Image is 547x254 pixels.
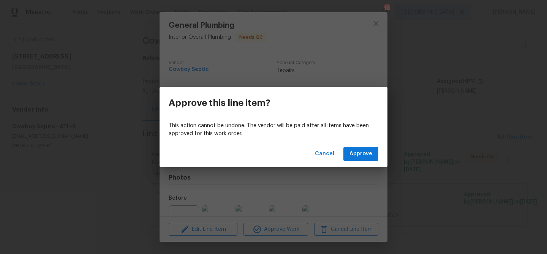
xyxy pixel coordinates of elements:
button: Approve [343,147,378,161]
p: This action cannot be undone. The vendor will be paid after all items have been approved for this... [169,122,378,138]
button: Cancel [312,147,337,161]
span: Approve [349,149,372,159]
span: Cancel [315,149,334,159]
h3: Approve this line item? [169,98,270,108]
